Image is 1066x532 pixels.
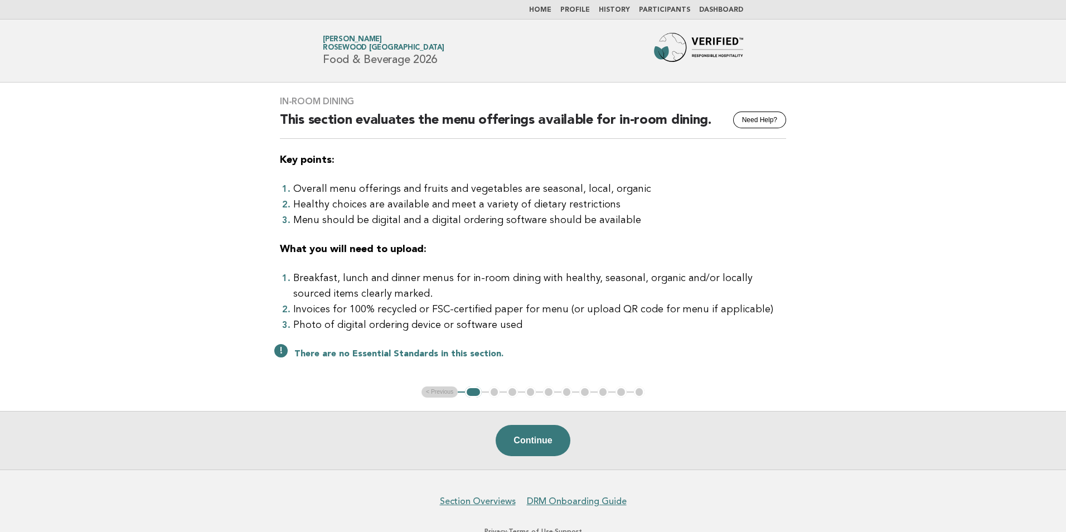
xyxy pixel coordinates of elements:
p: There are no Essential Standards in this section. [294,349,786,360]
button: 1 [465,386,481,398]
li: Breakfast, lunch and dinner menus for in-room dining with healthy, seasonal, organic and/or local... [293,270,786,302]
a: Profile [560,7,590,13]
strong: Key points: [280,155,335,165]
a: Dashboard [699,7,743,13]
h3: In-Room Dining [280,96,786,107]
a: Home [529,7,551,13]
span: Rosewood [GEOGRAPHIC_DATA] [323,45,444,52]
a: Section Overviews [440,496,516,507]
h2: This section evaluates the menu offerings available for in-room dining. [280,112,786,139]
li: Overall menu offerings and fruits and vegetables are seasonal, local, organic [293,181,786,197]
a: History [599,7,630,13]
li: Healthy choices are available and meet a variety of dietary restrictions [293,197,786,212]
img: Forbes Travel Guide [654,33,743,69]
button: Continue [496,425,570,456]
a: DRM Onboarding Guide [527,496,627,507]
li: Photo of digital ordering device or software used [293,317,786,333]
a: Participants [639,7,690,13]
a: [PERSON_NAME]Rosewood [GEOGRAPHIC_DATA] [323,36,444,51]
strong: What you will need to upload: [280,244,427,254]
h1: Food & Beverage 2026 [323,36,444,65]
li: Invoices for 100% recycled or FSC-certified paper for menu (or upload QR code for menu if applica... [293,302,786,317]
button: Need Help? [733,112,786,128]
li: Menu should be digital and a digital ordering software should be available [293,212,786,228]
